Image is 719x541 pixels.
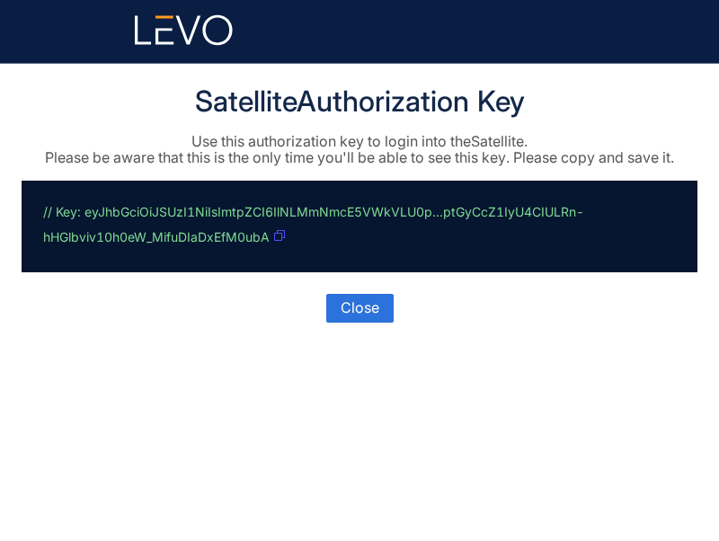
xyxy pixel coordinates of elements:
[326,294,394,323] button: Close
[22,133,697,166] p: Use this authorization key to login into the Satellite . Please be aware that this is the only ti...
[341,299,379,315] span: Close
[43,204,81,219] span: // Key:
[22,85,697,119] h1: Satellite Authorization Key
[43,202,669,251] p: eyJhbGciOiJSUzI1NiIsImtpZCI6IlNLMmNmcE5VWkVLU0p...ptGyCcZ1IyU4CIULRn-hHGlbviv10h0eW_MifuDIaDxEfM0ubA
